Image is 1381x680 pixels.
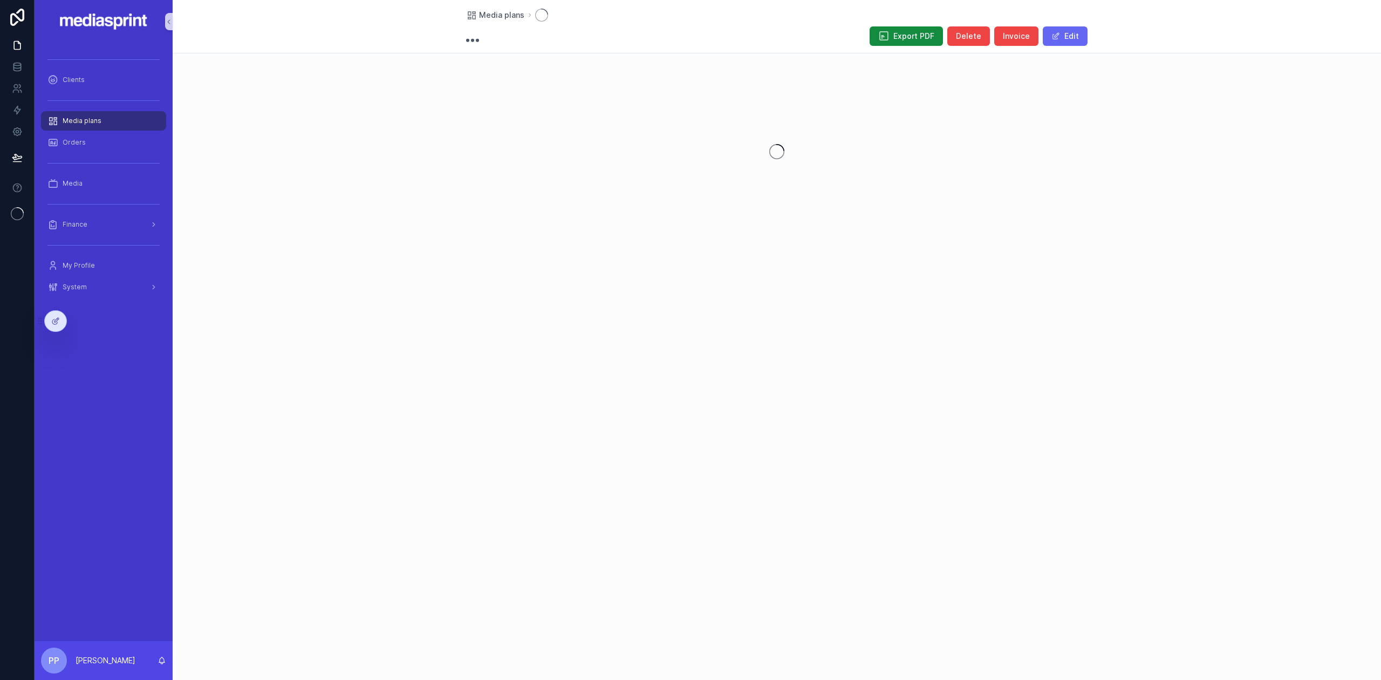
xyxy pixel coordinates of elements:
a: Orders [41,133,166,152]
span: Delete [956,31,981,42]
a: Media plans [466,10,524,21]
span: Orders [63,138,86,147]
span: Media plans [479,10,524,21]
a: Media [41,174,166,193]
a: My Profile [41,256,166,275]
span: Finance [63,220,87,229]
button: Edit [1043,26,1088,46]
a: Media plans [41,111,166,131]
span: Clients [63,76,85,84]
a: System [41,277,166,297]
span: PP [49,654,59,667]
button: Invoice [994,26,1038,46]
a: Finance [41,215,166,234]
p: [PERSON_NAME] [76,655,135,666]
span: Media plans [63,117,101,125]
span: Export PDF [893,31,934,42]
img: App logo [59,13,148,30]
span: Media [63,179,83,188]
span: My Profile [63,261,95,270]
div: scrollable content [35,43,173,311]
button: Delete [947,26,990,46]
span: Invoice [1003,31,1030,42]
button: Export PDF [870,26,943,46]
a: Clients [41,70,166,90]
span: System [63,283,87,291]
